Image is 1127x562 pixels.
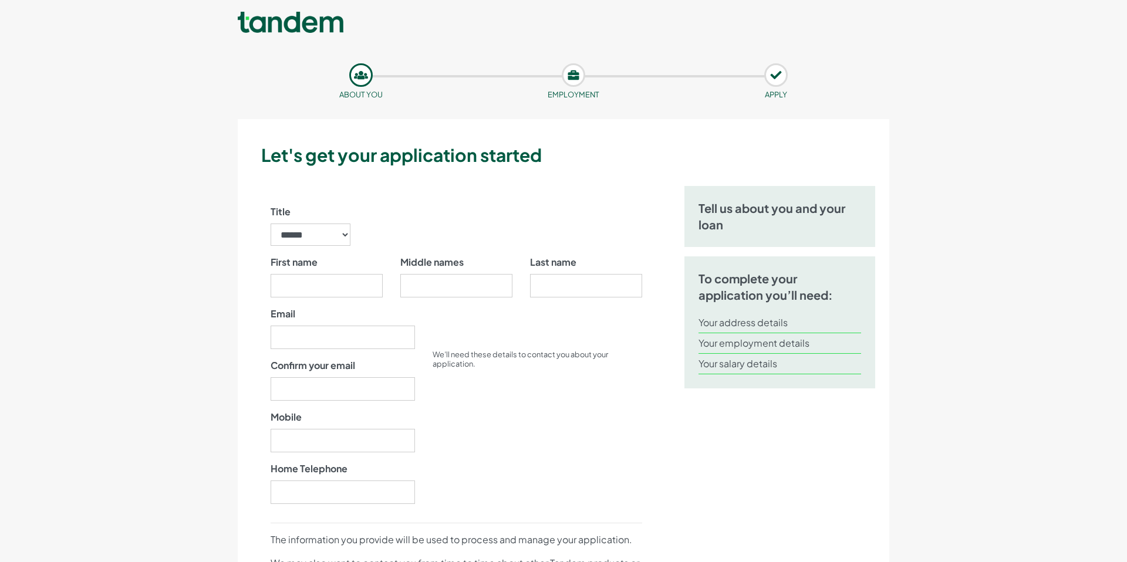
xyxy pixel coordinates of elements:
small: We’ll need these details to contact you about your application. [433,350,608,368]
li: Your address details [699,313,861,333]
h5: To complete your application you’ll need: [699,270,861,303]
li: Your employment details [699,333,861,354]
small: About you [339,90,383,99]
label: Mobile [271,410,302,424]
h3: Let's get your application started [261,143,885,167]
label: Confirm your email [271,358,355,373]
label: Email [271,307,295,321]
small: Employment [548,90,599,99]
label: First name [271,255,318,269]
li: Your salary details [699,354,861,374]
small: APPLY [765,90,787,99]
label: Middle names [400,255,464,269]
h5: Tell us about you and your loan [699,200,861,233]
label: Home Telephone [271,462,347,476]
p: The information you provide will be used to process and manage your application. [271,533,642,547]
label: Last name [530,255,576,269]
label: Title [271,205,291,219]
